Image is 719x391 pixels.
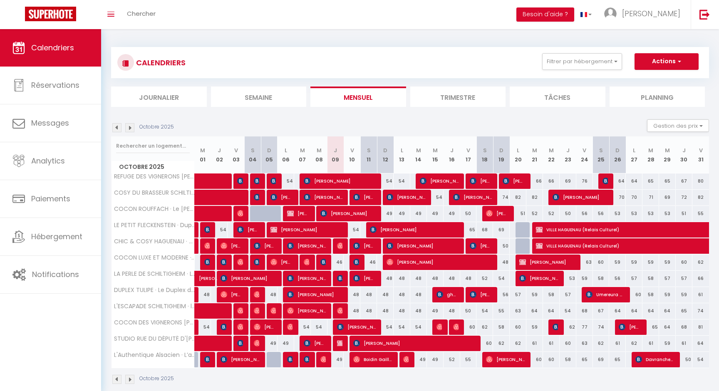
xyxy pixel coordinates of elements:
th: 13 [394,136,410,173]
div: 53 [659,206,676,221]
li: Mensuel [310,87,406,107]
span: [PERSON_NAME] [436,319,442,335]
img: logout [699,9,710,20]
div: 58 [543,287,560,302]
li: Journalier [111,87,207,107]
li: Trimestre [410,87,506,107]
img: ... [604,7,617,20]
span: [PERSON_NAME] [237,205,243,221]
div: 66 [692,271,709,286]
span: [PERSON_NAME] [221,238,243,254]
span: CHIC & COSY HAGUENAU · Chic&Cosy - Vue Exceptionnelle - [GEOGRAPHIC_DATA] [GEOGRAPHIC_DATA] [113,238,196,245]
abbr: S [251,146,255,154]
th: 24 [576,136,593,173]
div: 65 [659,173,676,189]
li: Tâches [510,87,605,107]
th: 25 [593,136,610,173]
span: [PERSON_NAME] [470,287,492,302]
img: Super Booking [25,7,76,21]
div: 56 [609,271,626,286]
span: [PERSON_NAME] [204,222,210,238]
abbr: M [416,146,421,154]
div: 69 [493,222,510,238]
div: 59 [659,255,676,270]
div: 48 [410,303,427,319]
span: COSY DU BRASSEUR SCHILTIGHEIM · Le Cosy du Brasseur - Duplex Schiltigheim [113,190,196,196]
abbr: D [383,146,387,154]
th: 30 [676,136,692,173]
span: [PERSON_NAME] Top [254,287,259,302]
div: 48 [394,287,410,302]
div: 62 [692,255,709,270]
abbr: D [615,146,620,154]
span: [PERSON_NAME] [254,189,259,205]
div: 70 [626,190,642,205]
div: 69 [560,173,576,189]
span: Analytics [31,156,65,166]
div: 54 [560,303,576,319]
th: 08 [311,136,327,173]
div: 70 [609,190,626,205]
div: 61 [692,287,709,302]
div: 51 [510,206,526,221]
span: [PERSON_NAME] [237,319,243,335]
abbr: J [682,146,686,154]
span: [PERSON_NAME] [619,319,641,335]
div: 48 [410,287,427,302]
th: 04 [244,136,261,173]
div: 54 [394,173,410,189]
div: 48 [394,271,410,286]
div: 51 [676,206,692,221]
span: gharib dabab [436,287,459,302]
th: 11 [360,136,377,173]
div: 58 [593,271,610,286]
div: 55 [692,206,709,221]
abbr: V [466,146,470,154]
div: 52 [526,206,543,221]
div: 64 [526,303,543,319]
div: 56 [576,206,593,221]
th: 23 [560,136,576,173]
span: [PERSON_NAME] [387,254,492,270]
span: [PERSON_NAME] [204,238,210,254]
span: Hébergement [31,231,82,242]
div: 59 [526,287,543,302]
th: 10 [344,136,360,173]
span: [PERSON_NAME] [453,319,459,335]
button: Besoin d'aide ? [516,7,574,22]
span: [PERSON_NAME] [270,189,293,205]
th: 27 [626,136,642,173]
div: 64 [609,173,626,189]
span: Calendriers [31,42,74,53]
div: 48 [444,303,460,319]
span: [PERSON_NAME] [254,238,276,254]
th: 29 [659,136,676,173]
th: 26 [609,136,626,173]
span: [PERSON_NAME] [221,270,276,286]
span: [PERSON_NAME] [221,351,259,367]
abbr: M [665,146,670,154]
div: 54 [476,303,493,319]
abbr: M [317,146,322,154]
abbr: L [285,146,287,154]
div: 65 [642,173,659,189]
div: 58 [642,287,659,302]
span: [PERSON_NAME] 请设置姓名 [337,238,342,254]
div: 54 [344,222,360,238]
div: 48 [377,271,394,286]
span: [PERSON_NAME] [254,335,259,351]
div: 58 [642,271,659,286]
div: 48 [377,303,394,319]
div: 55 [493,303,510,319]
div: 57 [659,271,676,286]
div: 74 [692,303,709,319]
span: [PERSON_NAME] [287,270,326,286]
div: 64 [626,303,642,319]
div: 50 [560,206,576,221]
div: 60 [676,255,692,270]
span: [PERSON_NAME]. [353,238,375,254]
span: Noreleen Lubas [237,254,243,270]
div: 72 [676,190,692,205]
div: 64 [659,303,676,319]
div: 68 [576,303,593,319]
